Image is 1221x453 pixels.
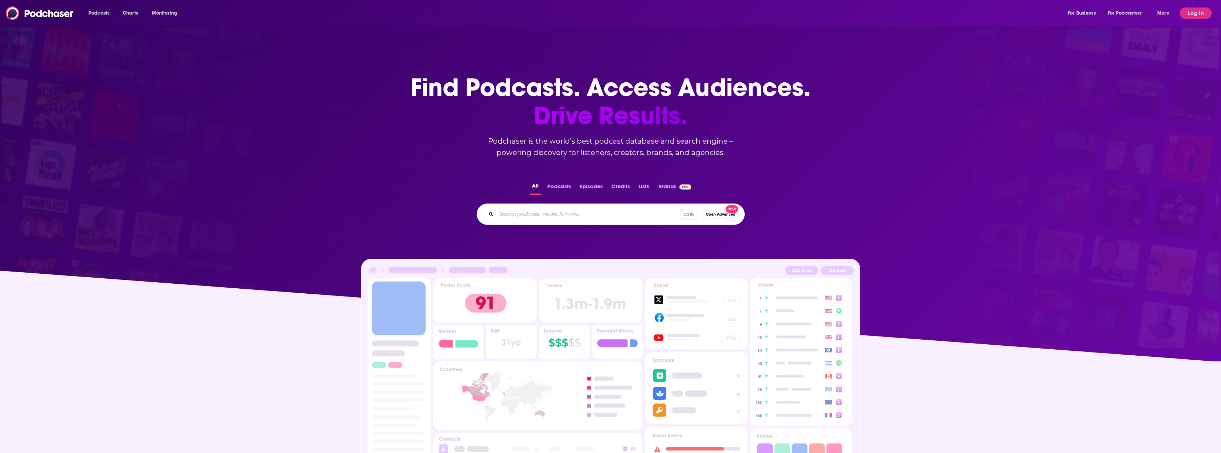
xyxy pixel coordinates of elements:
[6,6,74,20] img: Podchaser - Follow, Share and Rate Podcasts
[147,7,186,19] button: open menu
[1108,8,1142,18] span: For Podcasters
[1152,7,1178,19] button: open menu
[477,204,745,225] div: Search podcasts, credits, & more...
[410,102,811,130] span: Drive Results.
[609,181,632,195] button: Credits
[725,205,738,213] span: New
[645,352,747,424] img: Podcast Sponsors
[123,8,138,18] span: Charts
[118,7,142,19] a: Charts
[1180,7,1212,19] button: Log In
[496,209,680,220] input: Search podcasts, credits, & more...
[1063,7,1105,19] button: open menu
[679,184,692,190] img: Podchaser Pro
[680,209,697,220] span: Ctrl K
[706,212,735,216] span: Open Advanced
[83,7,119,19] button: open menu
[433,361,643,429] img: Podcast Insights Countries
[468,135,753,158] h2: Podchaser is the world’s best podcast database and search engine – powering discovery for listene...
[645,278,747,349] img: Podcast Socials
[545,181,573,195] button: Podcasts
[433,278,537,323] img: Podcast Insights Power score
[88,8,109,18] span: Podcasts
[592,325,643,359] img: Podcast Insights Parental Status
[1068,8,1096,18] span: For Business
[433,325,484,359] img: Podcast Insights Gender
[152,8,177,18] span: Monitoring
[368,265,854,278] img: Podcast Insights Header
[530,181,541,195] button: All
[750,278,852,426] img: Podcast Insights Charts
[578,181,605,195] button: Episodes
[658,181,692,195] a: BrandsPodchaser Pro
[410,73,811,130] h1: Find Podcasts. Access Audiences.
[1157,8,1169,18] span: More
[703,210,739,218] button: Open AdvancedNew
[486,325,537,359] img: Podcast Insights Age
[539,278,642,323] img: Podcast Insights Listens
[539,325,590,359] img: Podcast Insights Income
[1103,7,1152,19] button: open menu
[636,181,651,195] button: Lists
